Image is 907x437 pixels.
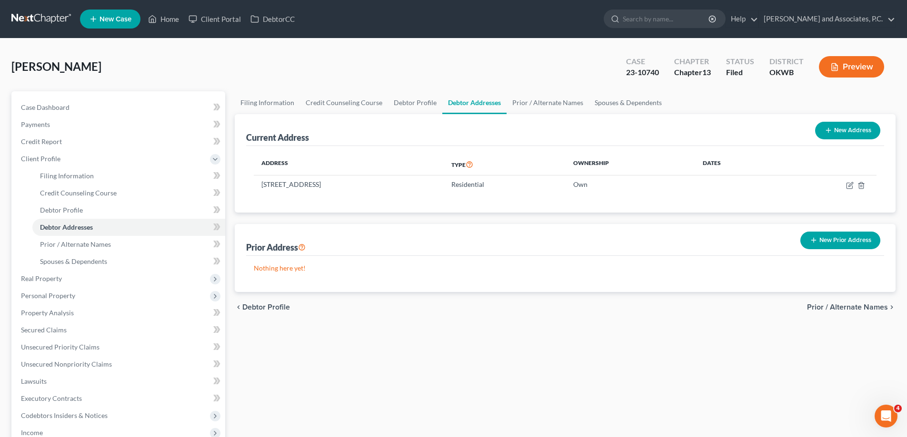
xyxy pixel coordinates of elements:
a: Unsecured Priority Claims [13,339,225,356]
a: Property Analysis [13,304,225,321]
div: Case [626,56,659,67]
a: Credit Counseling Course [300,91,388,114]
a: Payments [13,116,225,133]
a: Spouses & Dependents [32,253,225,270]
div: Chapter [674,56,711,67]
span: 13 [702,68,711,77]
a: Debtor Addresses [442,91,507,114]
a: Lawsuits [13,373,225,390]
button: chevron_left Debtor Profile [235,303,290,311]
a: Unsecured Nonpriority Claims [13,356,225,373]
a: Client Portal [184,10,246,28]
span: Property Analysis [21,309,74,317]
span: Prior / Alternate Names [807,303,888,311]
a: Spouses & Dependents [589,91,668,114]
div: Status [726,56,754,67]
a: Filing Information [235,91,300,114]
i: chevron_right [888,303,896,311]
a: Prior / Alternate Names [32,236,225,253]
iframe: Intercom live chat [875,405,897,427]
a: Credit Report [13,133,225,150]
span: Unsecured Nonpriority Claims [21,360,112,368]
button: Preview [819,56,884,78]
th: Dates [695,154,780,175]
span: Filing Information [40,172,94,180]
input: Search by name... [623,10,710,28]
a: Debtor Profile [32,202,225,219]
span: Case Dashboard [21,103,70,111]
span: Credit Report [21,137,62,146]
span: Secured Claims [21,326,67,334]
p: Nothing here yet! [254,263,877,273]
div: Prior Address [246,242,306,253]
span: Client Profile [21,155,60,163]
span: Lawsuits [21,377,47,385]
a: Debtor Addresses [32,219,225,236]
a: DebtorCC [246,10,299,28]
a: Help [726,10,758,28]
span: Personal Property [21,291,75,300]
a: Credit Counseling Course [32,185,225,202]
a: Filing Information [32,167,225,185]
span: Debtor Profile [40,206,83,214]
a: Debtor Profile [388,91,442,114]
a: Executory Contracts [13,390,225,407]
div: District [769,56,804,67]
span: New Case [100,16,131,23]
td: Residential [444,175,566,194]
span: Payments [21,120,50,128]
span: Unsecured Priority Claims [21,343,100,351]
div: OKWB [769,67,804,78]
div: Filed [726,67,754,78]
button: New Prior Address [800,232,880,249]
span: Executory Contracts [21,394,82,402]
span: Income [21,428,43,437]
a: Secured Claims [13,321,225,339]
a: Prior / Alternate Names [507,91,589,114]
span: Debtor Profile [242,303,290,311]
button: New Address [815,122,880,139]
span: Prior / Alternate Names [40,240,111,248]
div: Current Address [246,132,309,143]
th: Ownership [566,154,695,175]
span: Spouses & Dependents [40,257,107,265]
a: Case Dashboard [13,99,225,116]
td: [STREET_ADDRESS] [254,175,444,194]
i: chevron_left [235,303,242,311]
th: Address [254,154,444,175]
span: Debtor Addresses [40,223,93,231]
button: Prior / Alternate Names chevron_right [807,303,896,311]
div: Chapter [674,67,711,78]
span: 4 [894,405,902,412]
td: Own [566,175,695,194]
a: Home [143,10,184,28]
a: [PERSON_NAME] and Associates, P.C. [759,10,895,28]
div: 23-10740 [626,67,659,78]
span: [PERSON_NAME] [11,59,101,73]
th: Type [444,154,566,175]
span: Codebtors Insiders & Notices [21,411,108,419]
span: Real Property [21,274,62,282]
span: Credit Counseling Course [40,189,117,197]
